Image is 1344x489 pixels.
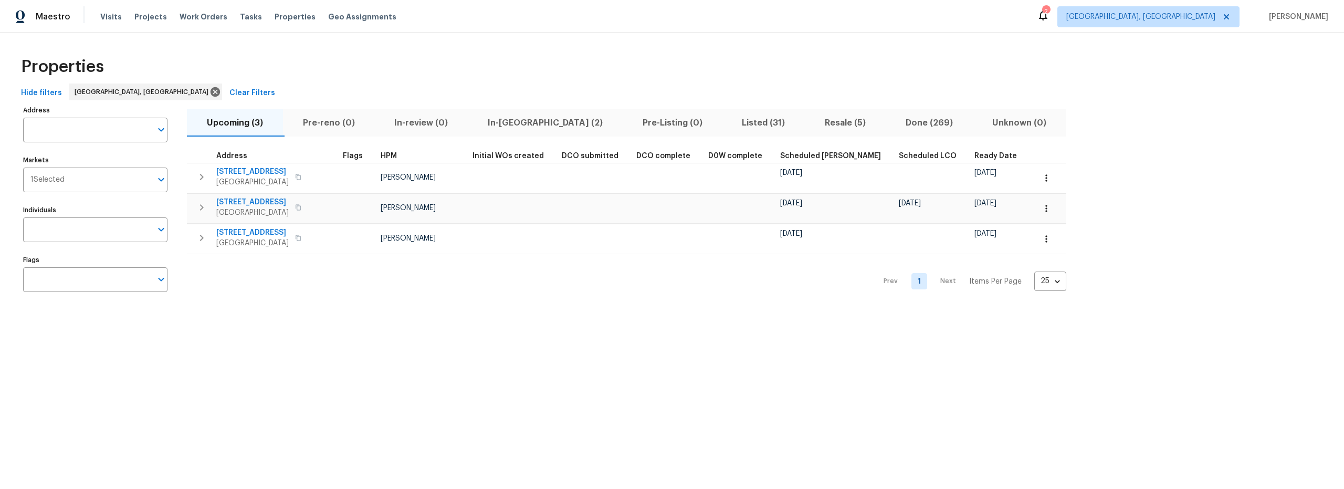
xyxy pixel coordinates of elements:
nav: Pagination Navigation [874,261,1066,303]
span: [DATE] [780,230,802,237]
span: [DATE] [974,169,996,176]
span: Pre-Listing (0) [629,116,716,130]
span: Maestro [36,12,70,22]
span: [GEOGRAPHIC_DATA] [216,207,289,218]
span: [STREET_ADDRESS] [216,167,289,177]
span: Properties [21,61,104,72]
span: [GEOGRAPHIC_DATA] [216,177,289,188]
span: Scheduled [PERSON_NAME] [780,152,881,160]
span: [DATE] [974,200,996,207]
span: HPM [381,152,397,160]
span: [DATE] [899,200,921,207]
a: Goto page 1 [911,273,927,289]
span: [GEOGRAPHIC_DATA], [GEOGRAPHIC_DATA] [75,87,213,97]
button: Open [154,272,169,287]
span: Work Orders [180,12,227,22]
span: Pre-reno (0) [289,116,369,130]
span: Hide filters [21,87,62,100]
span: [STREET_ADDRESS] [216,227,289,238]
span: Listed (31) [728,116,799,130]
span: [GEOGRAPHIC_DATA], [GEOGRAPHIC_DATA] [1066,12,1215,22]
button: Open [154,172,169,187]
span: Flags [343,152,363,160]
label: Address [23,107,167,113]
button: Hide filters [17,84,66,103]
span: In-review (0) [381,116,461,130]
span: Upcoming (3) [193,116,277,130]
span: DCO submitted [562,152,618,160]
span: [PERSON_NAME] [381,204,436,212]
span: [STREET_ADDRESS] [216,197,289,207]
label: Flags [23,257,167,263]
span: Geo Assignments [328,12,396,22]
span: [PERSON_NAME] [1265,12,1328,22]
button: Clear Filters [225,84,279,103]
span: [PERSON_NAME] [381,235,436,242]
div: 2 [1042,6,1049,17]
span: DCO complete [636,152,690,160]
span: Unknown (0) [979,116,1060,130]
span: Projects [134,12,167,22]
button: Open [154,222,169,237]
span: Resale (5) [811,116,879,130]
span: Tasks [240,13,262,20]
span: Initial WOs created [472,152,544,160]
span: [GEOGRAPHIC_DATA] [216,238,289,248]
button: Open [154,122,169,137]
span: Visits [100,12,122,22]
span: Properties [275,12,316,22]
span: Ready Date [974,152,1017,160]
span: Scheduled LCO [899,152,957,160]
label: Individuals [23,207,167,213]
span: D0W complete [708,152,762,160]
span: Clear Filters [229,87,275,100]
span: Address [216,152,247,160]
span: 1 Selected [30,175,65,184]
p: Items Per Page [969,276,1022,287]
span: [DATE] [780,200,802,207]
span: [DATE] [974,230,996,237]
span: In-[GEOGRAPHIC_DATA] (2) [474,116,616,130]
span: Done (269) [892,116,967,130]
label: Markets [23,157,167,163]
span: [PERSON_NAME] [381,174,436,181]
div: 25 [1034,267,1066,295]
div: [GEOGRAPHIC_DATA], [GEOGRAPHIC_DATA] [69,84,222,100]
span: [DATE] [780,169,802,176]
